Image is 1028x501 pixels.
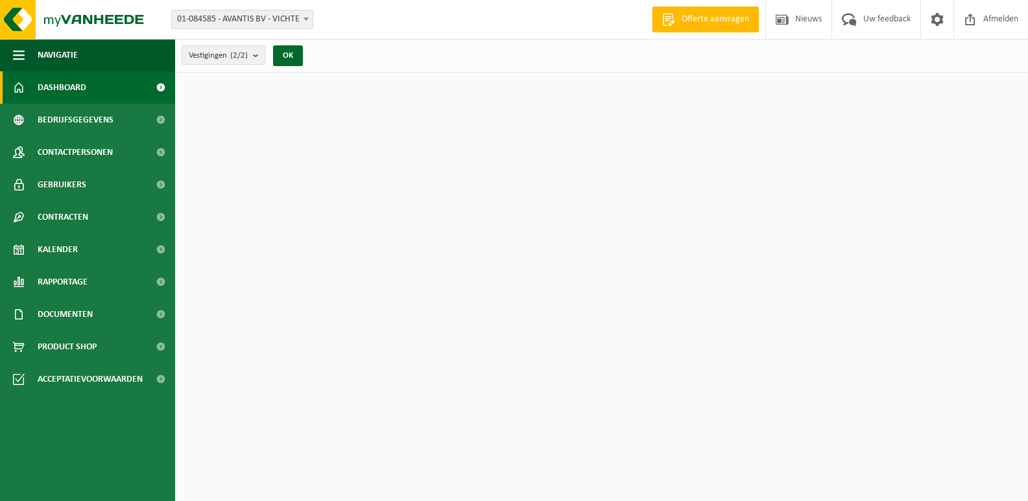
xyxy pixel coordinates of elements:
span: Contactpersonen [38,136,113,169]
button: Vestigingen(2/2) [182,45,265,65]
span: Rapportage [38,266,88,298]
span: Dashboard [38,71,86,104]
span: Bedrijfsgegevens [38,104,114,136]
span: Documenten [38,298,93,331]
span: Product Shop [38,331,97,363]
span: Contracten [38,201,88,233]
span: Kalender [38,233,78,266]
span: Gebruikers [38,169,86,201]
span: Offerte aanvragen [678,13,752,26]
span: Vestigingen [189,46,248,65]
span: 01-084585 - AVANTIS BV - VICHTE [171,10,313,29]
count: (2/2) [230,51,248,60]
span: 01-084585 - AVANTIS BV - VICHTE [172,10,313,29]
span: Navigatie [38,39,78,71]
span: Acceptatievoorwaarden [38,363,143,395]
a: Offerte aanvragen [652,6,759,32]
button: OK [273,45,303,66]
